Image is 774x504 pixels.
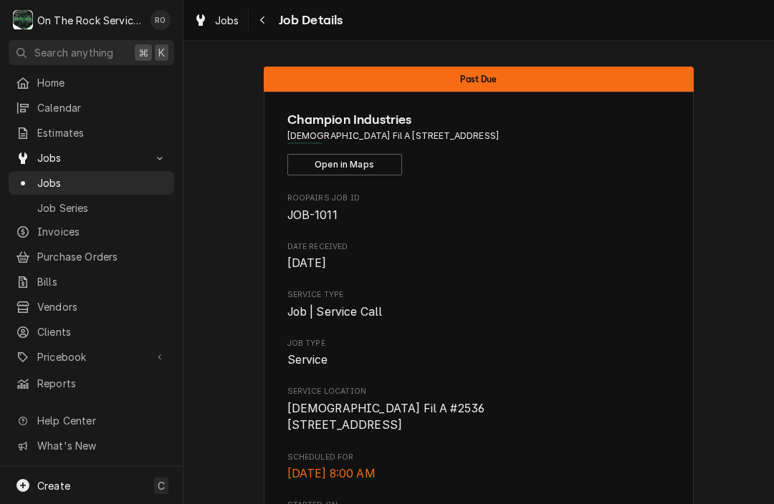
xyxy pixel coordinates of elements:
a: Bills [9,270,174,294]
a: Reports [9,372,174,395]
div: On The Rock Services's Avatar [13,10,33,30]
div: Client Information [287,110,671,175]
div: Rich Ortega's Avatar [150,10,171,30]
span: Search anything [34,45,113,60]
div: Roopairs Job ID [287,193,671,223]
span: Create [37,480,70,492]
span: Clients [37,324,167,339]
div: Status [264,67,694,92]
span: Scheduled For [287,465,671,483]
span: Job Details [274,11,343,30]
span: Vendors [37,299,167,314]
a: Job Series [9,196,174,220]
span: Jobs [215,13,239,28]
a: Home [9,71,174,94]
span: Service Location [287,400,671,434]
span: Address [287,130,671,142]
a: Calendar [9,96,174,120]
span: Help Center [37,413,166,428]
a: Go to What's New [9,434,174,457]
span: Roopairs Job ID [287,193,671,204]
span: Jobs [37,175,167,190]
a: Clients [9,320,174,344]
button: Open in Maps [287,154,402,175]
span: [DEMOGRAPHIC_DATA] Fil A #2536 [STREET_ADDRESS] [287,402,485,432]
span: K [158,45,165,60]
span: Roopairs Job ID [287,207,671,224]
span: Calendar [37,100,167,115]
div: Job Type [287,338,671,369]
span: Job Series [37,200,167,215]
span: Name [287,110,671,130]
span: Job Type [287,338,671,349]
div: Date Received [287,241,671,272]
span: What's New [37,438,166,453]
div: Service Location [287,386,671,434]
span: JOB-1011 [287,208,338,222]
span: Home [37,75,167,90]
a: Purchase Orders [9,245,174,268]
div: Service Type [287,289,671,320]
span: [DATE] [287,256,327,270]
span: Date Received [287,255,671,272]
a: Vendors [9,295,174,319]
a: Invoices [9,220,174,243]
span: Job | Service Call [287,305,383,319]
span: Service Type [287,304,671,321]
span: Pricebook [37,349,145,364]
span: Scheduled For [287,452,671,463]
div: Scheduled For [287,452,671,483]
span: Reports [37,376,167,391]
span: Jobs [37,150,145,165]
div: O [13,10,33,30]
span: Job Type [287,352,671,369]
span: [DATE] 8:00 AM [287,467,376,480]
span: Invoices [37,224,167,239]
span: Bills [37,274,167,289]
a: Jobs [9,171,174,195]
a: Go to Pricebook [9,345,174,369]
span: Past Due [460,74,497,84]
div: RO [150,10,171,30]
a: Jobs [188,9,245,32]
a: Go to Help Center [9,409,174,432]
div: On The Rock Services [37,13,143,28]
a: Go to Jobs [9,146,174,170]
span: C [158,478,165,493]
a: Estimates [9,121,174,145]
button: Navigate back [252,9,274,31]
span: Estimates [37,125,167,140]
button: Search anything⌘K [9,40,174,65]
span: Service [287,353,328,367]
span: Date Received [287,241,671,253]
span: Service Location [287,386,671,397]
span: Service Type [287,289,671,301]
span: ⌘ [138,45,148,60]
span: Purchase Orders [37,249,167,264]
